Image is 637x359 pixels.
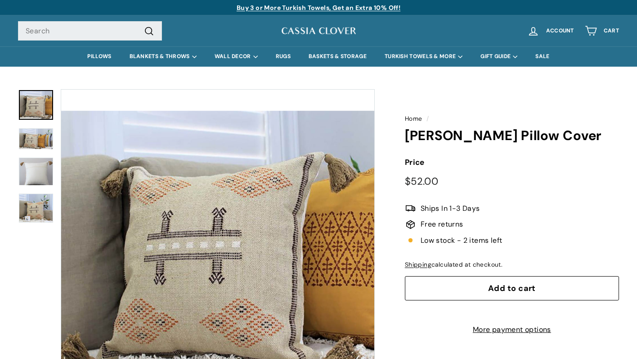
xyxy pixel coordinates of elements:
a: SALE [526,46,558,67]
a: More payment options [405,324,619,336]
span: Cart [604,28,619,34]
a: Shipping [405,261,431,268]
a: BASKETS & STORAGE [300,46,376,67]
a: Home [405,115,422,123]
span: Ships In 1-3 Days [421,203,480,214]
a: Buy 3 or More Turkish Towels, Get an Extra 10% Off! [237,4,400,12]
a: Account [522,18,579,44]
button: Add to cart [405,276,619,300]
summary: TURKISH TOWELS & MORE [376,46,471,67]
img: Rhett Pillow Cover [19,128,53,150]
a: Rhett Pillow Cover [19,90,53,120]
img: Rhett Pillow Cover [19,194,53,223]
label: Price [405,156,619,168]
a: Rhett Pillow Cover [19,128,53,150]
a: Cart [579,18,624,44]
h1: [PERSON_NAME] Pillow Cover [405,128,619,143]
summary: BLANKETS & THROWS [121,46,206,67]
nav: breadcrumbs [405,114,619,124]
a: RUGS [267,46,300,67]
span: Low stock - 2 items left [421,235,502,246]
span: / [424,115,431,123]
span: $52.00 [405,175,438,188]
span: Free returns [421,218,463,230]
input: Search [18,21,162,41]
div: calculated at checkout. [405,260,619,270]
img: Rhett Pillow Cover [19,158,53,185]
span: Add to cart [488,283,536,294]
span: Account [546,28,574,34]
summary: GIFT GUIDE [471,46,526,67]
a: PILLOWS [78,46,120,67]
summary: WALL DECOR [206,46,267,67]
